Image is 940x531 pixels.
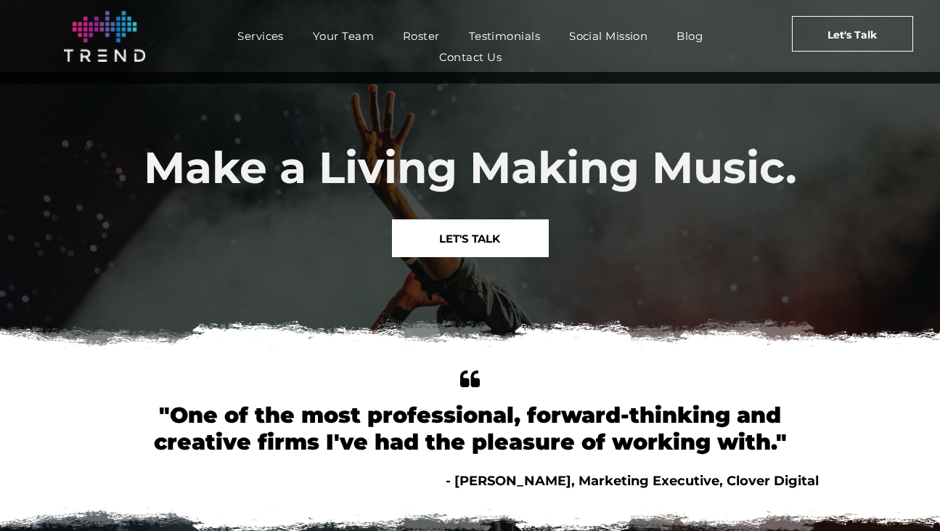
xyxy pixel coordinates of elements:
[425,46,517,68] a: Contact Us
[298,25,388,46] a: Your Team
[446,473,819,489] span: - [PERSON_NAME], Marketing Executive, Clover Digital
[154,402,787,455] font: "One of the most professional, forward-thinking and creative firms I've had the pleasure of worki...
[454,25,555,46] a: Testimonials
[439,220,500,257] span: LET'S TALK
[662,25,717,46] a: Blog
[555,25,662,46] a: Social Mission
[827,17,877,53] span: Let's Talk
[388,25,454,46] a: Roster
[144,141,797,194] span: Make a Living Making Music.
[64,11,145,62] img: logo
[792,16,913,52] a: Let's Talk
[223,25,298,46] a: Services
[392,219,549,257] a: LET'S TALK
